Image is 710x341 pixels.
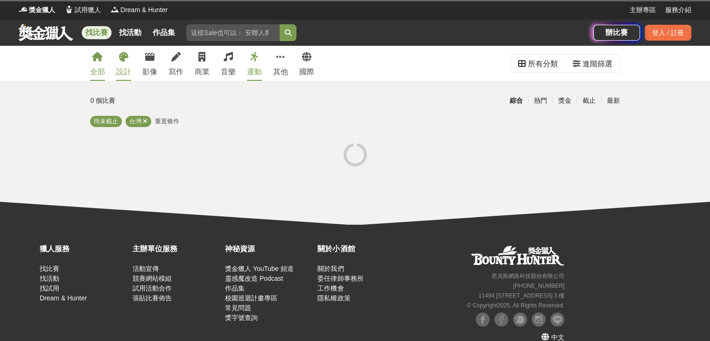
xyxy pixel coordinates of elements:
div: 獎金 [552,92,576,109]
a: Logo試用獵人 [64,5,101,15]
small: © Copyright 2025 . All Rights Reserved. [467,302,564,309]
div: 國際 [299,66,314,78]
a: 活動宣傳 [132,265,158,272]
a: 競賽網站模組 [132,275,171,282]
a: Dream & Hunter [40,294,87,302]
a: 找活動 [115,26,145,39]
div: 綜合 [504,92,528,109]
a: 委任律師事務所 [317,275,363,282]
a: 找比賽 [40,265,59,272]
span: Dream & Hunter [120,5,168,15]
span: 重置條件 [155,118,179,125]
span: 獎金獵人 [29,5,55,15]
div: 截止 [576,92,601,109]
a: 校園巡迴計畫專區 [225,294,277,302]
a: 隱私權政策 [317,294,350,302]
a: 獎字號查詢 [225,314,258,321]
div: 設計 [116,66,131,78]
a: 其他 [273,46,288,81]
a: 影像 [142,46,157,81]
a: 音樂 [221,46,236,81]
img: LINE [550,313,564,327]
img: Logo [110,5,120,14]
a: 常見問題 [225,304,251,312]
div: 最新 [601,92,625,109]
img: Plurk [513,313,527,327]
div: 音樂 [221,66,236,78]
img: Facebook [494,313,508,327]
small: [PHONE_NUMBER] [513,283,564,289]
div: 所有分類 [528,55,558,73]
div: 商業 [195,66,210,78]
a: 關於我們 [317,265,344,272]
a: 獎金獵人 YouTube 頻道 [225,265,294,272]
div: 0 個比賽 [91,92,267,109]
a: 主辦專區 [630,5,656,15]
div: 登入 / 註冊 [645,25,691,41]
span: 中文 [551,334,564,341]
a: 辦比賽 [593,25,640,41]
a: Logo獎金獵人 [19,5,55,15]
a: 作品集 [225,284,245,292]
a: 設計 [116,46,131,81]
span: 試用獵人 [75,5,101,15]
div: 主辦單位服務 [132,243,220,255]
div: 進階篩選 [583,55,612,73]
span: 尚未截止 [94,118,118,125]
a: 運動 [247,46,262,81]
input: 這樣Sale也可以： 安聯人壽創意銷售法募集 [186,24,280,41]
span: 台灣 [129,118,141,125]
a: 作品集 [149,26,179,39]
div: 關於小酒館 [317,243,405,255]
div: 獵人服務 [40,243,127,255]
a: 靈感魔改造 Podcast [225,275,283,282]
div: 寫作 [169,66,183,78]
div: 運動 [247,66,262,78]
a: 張貼比賽佈告 [132,294,171,302]
a: 服務介紹 [665,5,691,15]
a: 全部 [90,46,105,81]
img: Facebook [476,313,490,327]
img: Logo [19,5,28,14]
div: 其他 [273,66,288,78]
a: 國際 [299,46,314,81]
a: LogoDream & Hunter [110,5,168,15]
small: 恩克斯網路科技股份有限公司 [492,273,564,279]
img: Instagram [532,313,546,327]
div: 影像 [142,66,157,78]
a: 商業 [195,46,210,81]
small: 11494 [STREET_ADDRESS] 3 樓 [478,292,564,299]
a: 找比賽 [82,26,112,39]
a: 寫作 [169,46,183,81]
div: 全部 [90,66,105,78]
div: 神秘資源 [225,243,313,255]
a: 找試用 [40,284,59,292]
a: 工作機會 [317,284,344,292]
img: Logo [64,5,74,14]
div: 熱門 [528,92,552,109]
a: 找活動 [40,275,59,282]
a: 試用活動合作 [132,284,171,292]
